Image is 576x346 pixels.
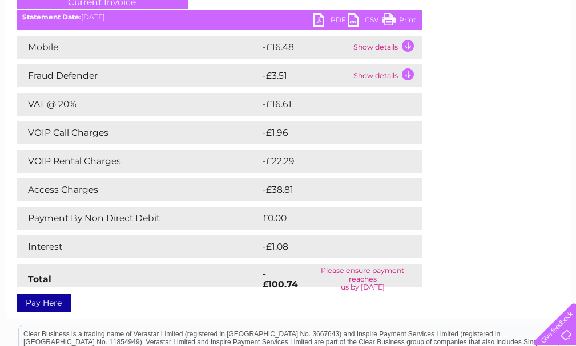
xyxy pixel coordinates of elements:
[260,93,399,116] td: -£16.61
[477,48,493,57] a: Blog
[17,13,422,21] div: [DATE]
[17,294,71,312] a: Pay Here
[17,150,260,173] td: VOIP Rental Charges
[351,64,422,87] td: Show details
[17,235,260,258] td: Interest
[260,207,396,230] td: £0.00
[260,178,400,201] td: -£38.81
[17,93,260,116] td: VAT @ 20%
[260,121,397,144] td: -£1.96
[17,36,260,59] td: Mobile
[17,207,260,230] td: Payment By Non Direct Debit
[348,13,382,30] a: CSV
[375,48,397,57] a: Water
[260,64,351,87] td: -£3.51
[260,235,397,258] td: -£1.08
[19,6,558,55] div: Clear Business is a trading name of Verastar Limited (registered in [GEOGRAPHIC_DATA] No. 3667643...
[260,36,351,59] td: -£16.48
[500,48,528,57] a: Contact
[17,121,260,144] td: VOIP Call Charges
[260,150,401,173] td: -£22.29
[436,48,470,57] a: Telecoms
[28,274,51,284] strong: Total
[304,264,421,294] td: Please ensure payment reaches us by [DATE]
[17,64,260,87] td: Fraud Defender
[20,30,78,64] img: logo.png
[382,13,416,30] a: Print
[361,6,440,20] a: 0333 014 3131
[404,48,429,57] a: Energy
[17,178,260,201] td: Access Charges
[538,48,565,57] a: Log out
[22,13,81,21] b: Statement Date:
[351,36,422,59] td: Show details
[313,13,348,30] a: PDF
[263,268,298,290] strong: -£100.74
